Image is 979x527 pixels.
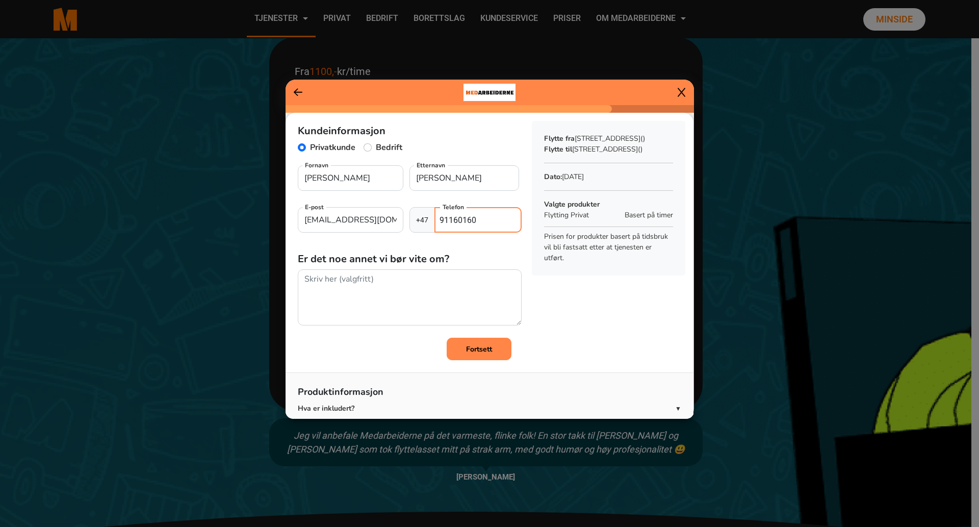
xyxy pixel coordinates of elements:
p: Prisen for produkter basert på tidsbruk vil bli fastsatt etter at tjenesten er utført. [544,231,673,263]
span: () [638,144,642,154]
img: bacdd172-0455-430b-bf8f-cf411a8648e0 [463,80,516,105]
p: Flytting Privat [544,210,620,220]
span: ▼ [675,404,681,413]
span: Basert på timer [625,210,673,220]
b: Fortsett [466,344,492,354]
h5: Er det noe annet vi bør vite om? [298,253,522,265]
label: Bedrift [376,141,402,154]
p: [STREET_ADDRESS] [544,133,673,144]
b: Dato: [544,172,562,182]
p: [STREET_ADDRESS] [544,144,673,155]
p: Hva er inkludert? [298,403,675,414]
p: Produktinformasjon [298,385,681,403]
b: Flytte fra [544,134,575,143]
span: +47 [409,207,435,233]
span: () [640,134,645,143]
button: Fortsett [447,338,511,360]
b: Flytte til [544,144,572,154]
h5: Kundeinformasjon [298,125,522,137]
p: [DATE] [544,171,673,182]
b: Valgte produkter [544,199,600,209]
label: Privatkunde [310,141,355,154]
